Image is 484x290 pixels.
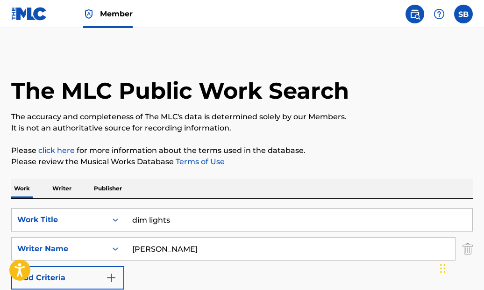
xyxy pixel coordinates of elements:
[454,5,473,23] div: User Menu
[437,245,484,290] iframe: Chat Widget
[11,145,473,156] p: Please for more information about the terms used in the database.
[440,254,446,283] div: Drag
[50,179,74,198] p: Writer
[91,179,125,198] p: Publisher
[17,243,101,254] div: Writer Name
[106,272,117,283] img: 9d2ae6d4665cec9f34b9.svg
[17,214,101,225] div: Work Title
[11,266,124,290] button: Add Criteria
[83,8,94,20] img: Top Rightsholder
[458,170,484,247] iframe: Resource Center
[174,157,225,166] a: Terms of Use
[11,77,349,105] h1: The MLC Public Work Search
[430,5,448,23] div: Help
[11,7,47,21] img: MLC Logo
[11,111,473,123] p: The accuracy and completeness of The MLC's data is determined solely by our Members.
[11,156,473,167] p: Please review the Musical Works Database
[409,8,420,20] img: search
[11,123,473,134] p: It is not an authoritative source for recording information.
[100,8,133,19] span: Member
[11,179,33,198] p: Work
[406,5,424,23] a: Public Search
[38,146,75,155] a: click here
[434,8,445,20] img: help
